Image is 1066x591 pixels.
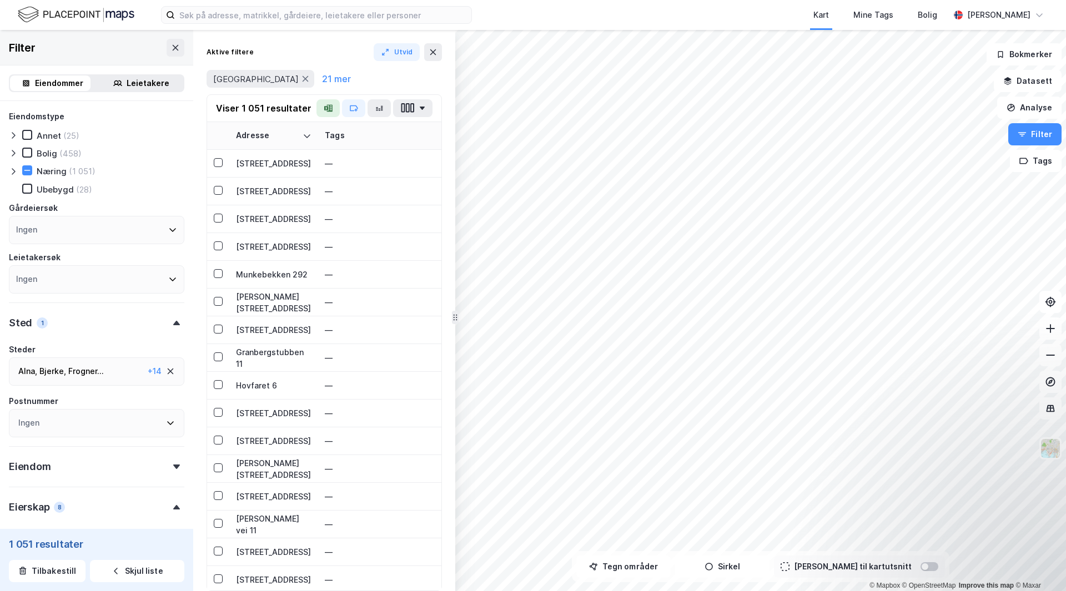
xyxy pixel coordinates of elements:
div: Bjerke , [39,365,66,378]
div: Granbergstubben 11 [236,346,311,370]
div: [STREET_ADDRESS] [236,435,311,447]
div: [STREET_ADDRESS] [236,185,311,197]
div: [PERSON_NAME][STREET_ADDRESS] [236,457,311,481]
div: — [325,488,445,506]
button: Skjul liste [90,560,184,582]
div: [PERSON_NAME] vei 11 [236,513,311,536]
div: Eierskap [9,501,49,514]
div: Tags [325,130,445,141]
div: [STREET_ADDRESS] [236,324,311,336]
div: Eiendomstype [9,110,64,123]
div: 1 051 resultater [9,538,184,551]
div: — [325,432,445,450]
div: 8 [54,502,65,513]
div: [STREET_ADDRESS] [236,407,311,419]
div: Viser 1 051 resultater [216,102,311,115]
div: — [325,460,445,478]
input: Søk på adresse, matrikkel, gårdeiere, leietakere eller personer [175,7,471,23]
div: Steder [9,343,36,356]
div: Næring [37,166,67,176]
div: Ingen [16,223,37,236]
a: OpenStreetMap [902,582,956,589]
button: Tilbakestill [9,560,86,582]
div: Ubebygd [37,184,74,195]
div: Alna , [18,365,37,378]
div: — [325,183,445,200]
div: Eiendommer [35,77,83,90]
div: [PERSON_NAME][STREET_ADDRESS] [236,291,311,314]
div: — [325,349,445,367]
div: Type hjemmelshaver [9,527,90,541]
button: Filter [1008,123,1062,145]
div: Sted [9,316,32,330]
button: Tegn områder [576,555,671,578]
div: Aktive filtere [207,48,254,57]
div: (28) [76,184,92,195]
div: Bolig [918,8,937,22]
div: Eiendom [9,460,51,473]
a: Mapbox [869,582,900,589]
div: Leietakere [127,77,169,90]
img: Z [1040,438,1061,459]
div: Munkebekken 292 [236,269,311,280]
div: [STREET_ADDRESS] [236,158,311,169]
button: Bokmerker [987,43,1062,65]
div: [STREET_ADDRESS] [236,574,311,585]
div: — [325,238,445,256]
div: — [325,294,445,311]
button: Tags [1010,150,1062,172]
div: (25) [63,130,79,141]
div: [STREET_ADDRESS] [236,546,311,558]
div: Annet [37,130,61,141]
button: 21 mer [319,72,354,86]
div: [PERSON_NAME] til kartutsnitt [794,560,912,573]
div: Frogner ... [68,365,104,378]
button: Sirkel [675,555,770,578]
div: [STREET_ADDRESS] [236,213,311,225]
div: Postnummer [9,395,58,408]
div: Mine Tags [853,8,893,22]
div: — [325,321,445,339]
div: Hovfaret 6 [236,380,311,391]
div: Gårdeiersøk [9,201,58,215]
div: Ingen [18,416,39,430]
div: — [325,405,445,422]
img: logo.f888ab2527a4732fd821a326f86c7f29.svg [18,5,134,24]
div: — [325,516,445,533]
div: (1 051) [69,166,95,176]
div: Bolig [37,148,57,159]
div: — [325,571,445,589]
div: [STREET_ADDRESS] [236,491,311,502]
div: — [325,210,445,228]
div: Adresse [236,130,298,141]
div: + 14 [148,365,162,378]
a: Improve this map [959,582,1014,589]
div: Leietakersøk [9,251,61,264]
div: — [325,266,445,284]
div: (458) [59,148,82,159]
button: Analyse [997,97,1062,119]
button: Datasett [994,70,1062,92]
div: — [325,377,445,395]
div: — [325,543,445,561]
button: Utvid [374,43,420,61]
div: [STREET_ADDRESS] [236,241,311,252]
div: Filter [9,39,36,57]
div: 1 [37,317,48,329]
div: Ingen [16,272,37,286]
div: — [325,155,445,173]
span: [GEOGRAPHIC_DATA] [213,74,299,84]
div: [PERSON_NAME] [967,8,1030,22]
div: Kart [813,8,829,22]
